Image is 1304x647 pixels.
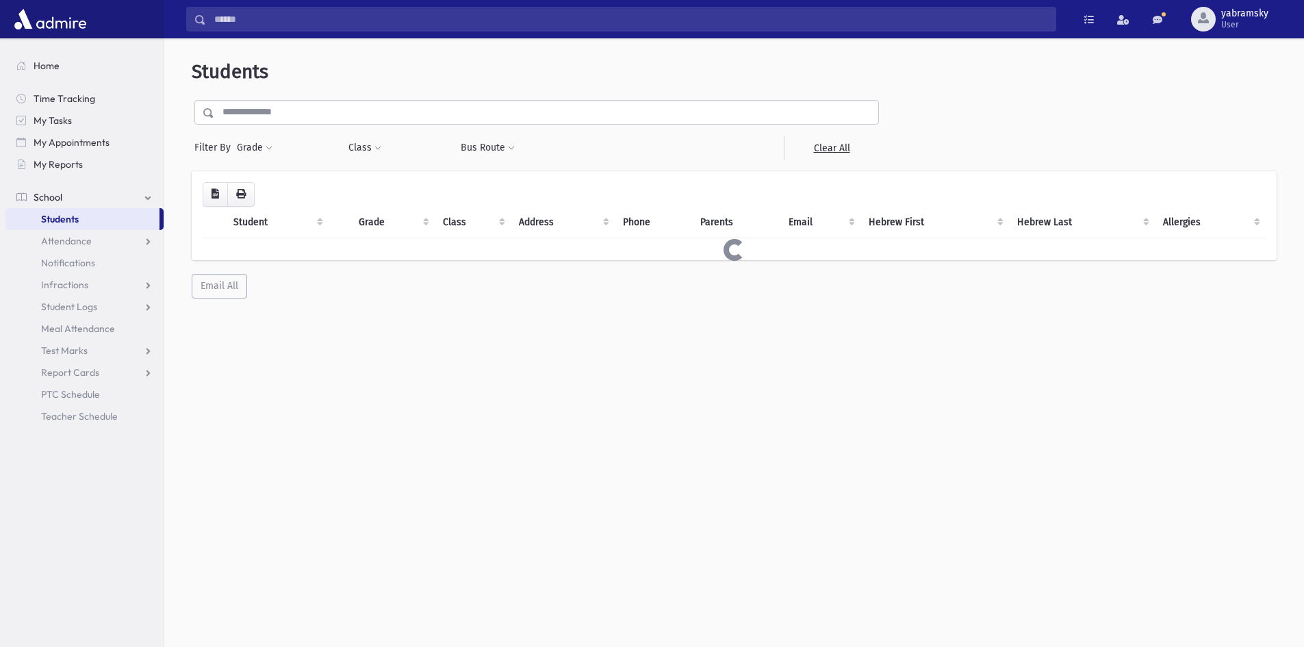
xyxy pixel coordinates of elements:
[227,182,255,207] button: Print
[5,361,164,383] a: Report Cards
[5,274,164,296] a: Infractions
[41,213,79,225] span: Students
[192,274,247,299] button: Email All
[41,366,99,379] span: Report Cards
[1009,207,1155,238] th: Hebrew Last
[5,208,159,230] a: Students
[5,153,164,175] a: My Reports
[5,131,164,153] a: My Appointments
[5,252,164,274] a: Notifications
[192,60,268,83] span: Students
[348,136,382,160] button: Class
[34,60,60,72] span: Home
[236,136,273,160] button: Grade
[41,257,95,269] span: Notifications
[1221,19,1268,30] span: User
[5,110,164,131] a: My Tasks
[41,301,97,313] span: Student Logs
[784,136,879,160] a: Clear All
[41,344,88,357] span: Test Marks
[34,114,72,127] span: My Tasks
[41,410,118,422] span: Teacher Schedule
[5,230,164,252] a: Attendance
[5,88,164,110] a: Time Tracking
[41,388,100,401] span: PTC Schedule
[511,207,615,238] th: Address
[206,7,1056,31] input: Search
[5,55,164,77] a: Home
[34,158,83,170] span: My Reports
[350,207,434,238] th: Grade
[5,405,164,427] a: Teacher Schedule
[34,136,110,149] span: My Appointments
[194,140,236,155] span: Filter By
[5,340,164,361] a: Test Marks
[460,136,515,160] button: Bus Route
[41,322,115,335] span: Meal Attendance
[5,383,164,405] a: PTC Schedule
[860,207,1008,238] th: Hebrew First
[1221,8,1268,19] span: yabramsky
[435,207,511,238] th: Class
[41,279,88,291] span: Infractions
[1155,207,1266,238] th: Allergies
[780,207,860,238] th: Email
[615,207,692,238] th: Phone
[41,235,92,247] span: Attendance
[5,318,164,340] a: Meal Attendance
[203,182,228,207] button: CSV
[34,191,62,203] span: School
[225,207,329,238] th: Student
[692,207,780,238] th: Parents
[34,92,95,105] span: Time Tracking
[5,186,164,208] a: School
[5,296,164,318] a: Student Logs
[11,5,90,33] img: AdmirePro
